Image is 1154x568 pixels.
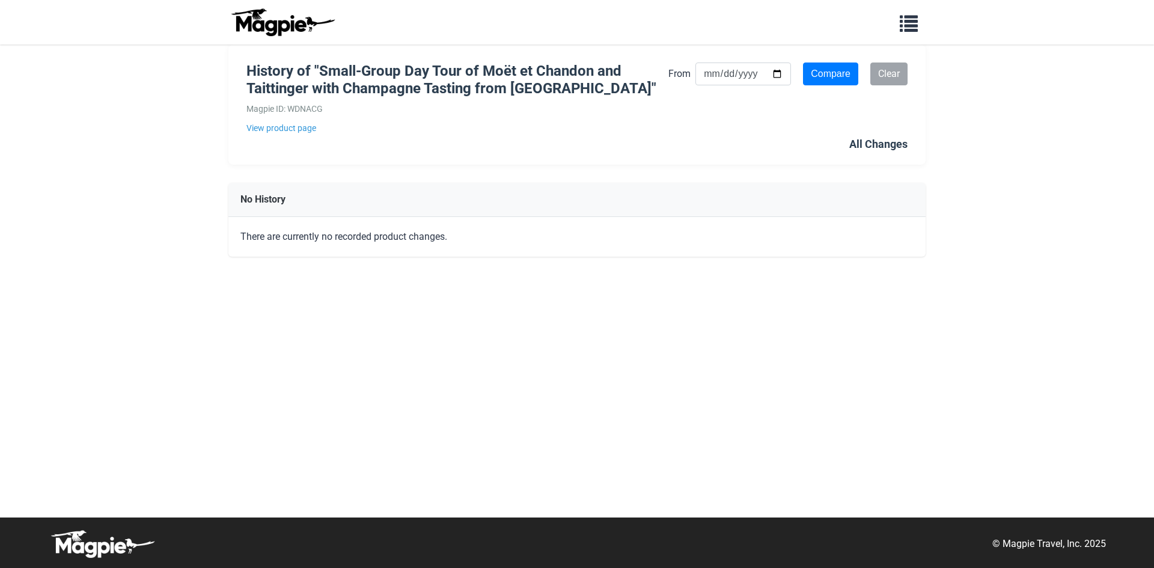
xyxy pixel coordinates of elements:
h1: History of "Small-Group Day Tour of Moët et Chandon and Taittinger with Champagne Tasting from [G... [246,63,668,97]
a: View product page [246,121,668,135]
div: Magpie ID: WDNACG [246,102,668,115]
div: No History [228,183,926,217]
div: All Changes [849,136,908,153]
label: From [668,66,691,82]
div: There are currently no recorded product changes. [228,217,926,257]
img: logo-white-d94fa1abed81b67a048b3d0f0ab5b955.png [48,530,156,558]
p: © Magpie Travel, Inc. 2025 [992,536,1106,552]
input: Compare [803,63,858,85]
img: logo-ab69f6fb50320c5b225c76a69d11143b.png [228,8,337,37]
